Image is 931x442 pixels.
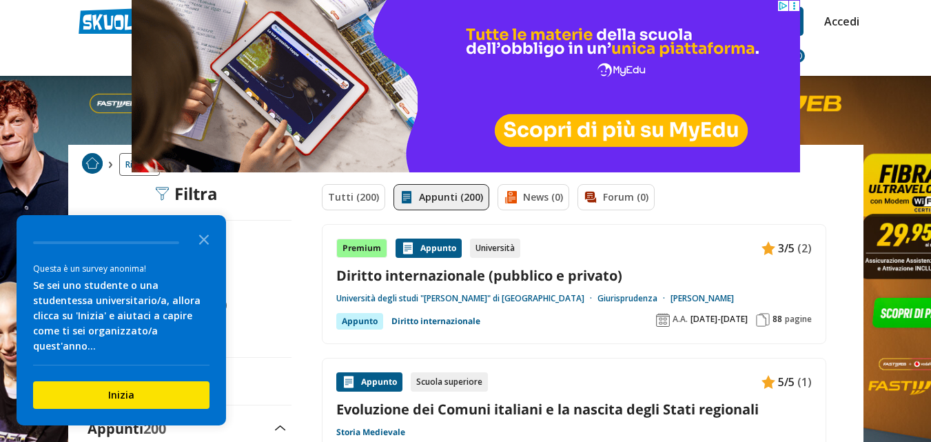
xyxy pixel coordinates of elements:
[797,239,812,257] span: (2)
[119,153,160,176] a: Ricerca
[671,293,734,304] a: [PERSON_NAME]
[393,184,489,210] a: Appunti (200)
[336,239,387,258] div: Premium
[673,314,688,325] span: A.A.
[336,372,402,392] div: Appunto
[797,373,812,391] span: (1)
[336,313,383,330] div: Appunto
[401,241,415,255] img: Appunti contenuto
[336,400,812,419] a: Evoluzione dei Comuni italiani e la nascita degli Stati regionali
[155,187,169,201] img: Filtra filtri mobile
[400,190,413,204] img: Appunti filtro contenuto attivo
[322,184,385,210] a: Tutti (200)
[336,266,812,285] a: Diritto internazionale (pubblico e privato)
[756,313,770,327] img: Pagine
[785,314,812,325] span: pagine
[396,239,462,258] div: Appunto
[143,419,166,438] span: 200
[17,215,226,425] div: Survey
[33,278,209,354] div: Se sei uno studente o una studentessa universitario/a, allora clicca su 'Inizia' e aiutaci a capi...
[33,381,209,409] button: Inizia
[82,153,103,176] a: Home
[761,375,775,389] img: Appunti contenuto
[33,262,209,275] div: Questa è un survey anonima!
[690,314,748,325] span: [DATE]-[DATE]
[773,314,782,325] span: 88
[88,419,166,438] label: Appunti
[190,225,218,252] button: Close the survey
[391,313,480,330] a: Diritto internazionale
[82,153,103,174] img: Home
[778,239,795,257] span: 3/5
[824,7,853,36] a: Accedi
[155,184,218,203] div: Filtra
[336,427,405,438] a: Storia Medievale
[597,293,671,304] a: Giurisprudenza
[778,373,795,391] span: 5/5
[761,241,775,255] img: Appunti contenuto
[656,313,670,327] img: Anno accademico
[275,425,286,431] img: Apri e chiudi sezione
[336,293,597,304] a: Università degli studi "[PERSON_NAME]" di [GEOGRAPHIC_DATA]
[411,372,488,392] div: Scuola superiore
[470,239,520,258] div: Università
[342,375,356,389] img: Appunti contenuto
